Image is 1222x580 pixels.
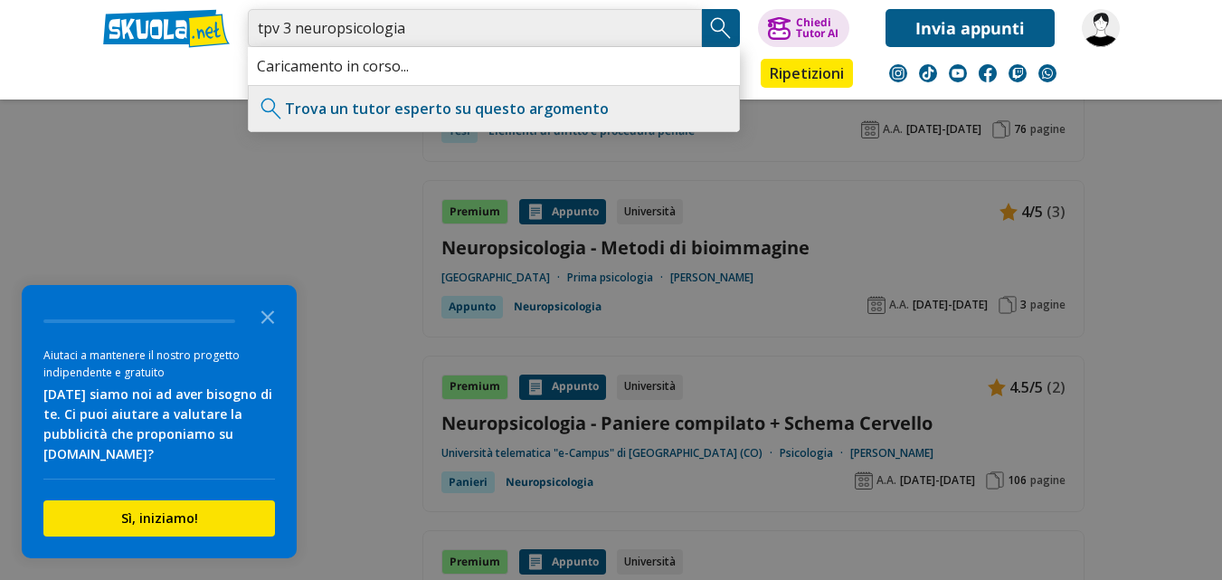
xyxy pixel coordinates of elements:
[889,64,907,82] img: instagram
[250,298,286,334] button: Close the survey
[761,59,853,88] a: Ripetizioni
[949,64,967,82] img: youtube
[1009,64,1027,82] img: twitch
[43,347,275,381] div: Aiutaci a mantenere il nostro progetto indipendente e gratuito
[979,64,997,82] img: facebook
[248,47,740,85] div: Caricamento in corso...
[43,500,275,537] button: Sì, iniziamo!
[707,14,734,42] img: Cerca appunti, riassunti o versioni
[702,9,740,47] button: Search Button
[919,64,937,82] img: tiktok
[243,59,325,91] a: Appunti
[258,95,285,122] img: Trova un tutor esperto
[758,9,849,47] button: ChiediTutor AI
[43,385,275,464] div: [DATE] siamo noi ad aver bisogno di te. Ci puoi aiutare a valutare la pubblicità che proponiamo s...
[1082,9,1120,47] img: staritas
[886,9,1055,47] a: Invia appunti
[1038,64,1056,82] img: WhatsApp
[22,285,297,558] div: Survey
[796,17,838,39] div: Chiedi Tutor AI
[248,9,702,47] input: Cerca appunti, riassunti o versioni
[285,99,609,119] a: Trova un tutor esperto su questo argomento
